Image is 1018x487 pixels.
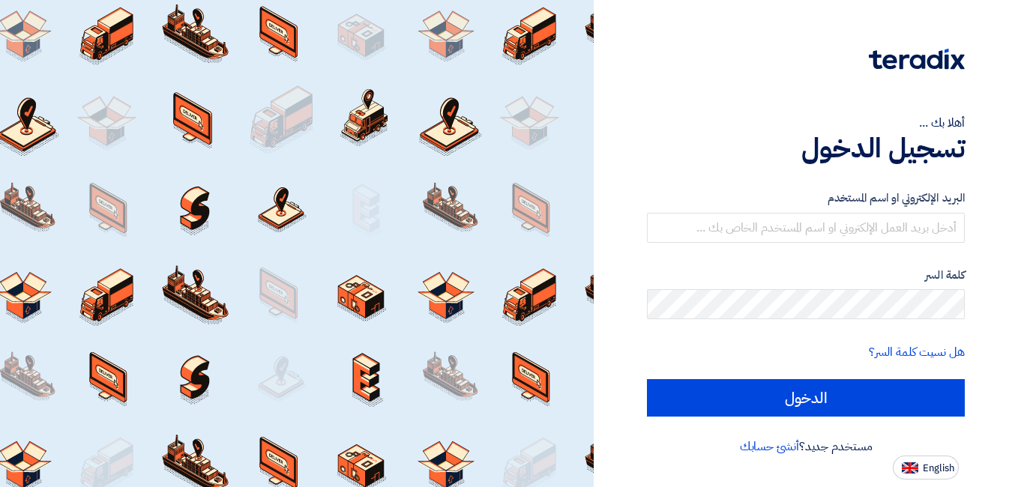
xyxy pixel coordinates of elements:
div: أهلا بك ... [647,114,965,132]
input: أدخل بريد العمل الإلكتروني او اسم المستخدم الخاص بك ... [647,213,965,243]
h1: تسجيل الدخول [647,132,965,165]
img: en-US.png [902,462,918,474]
label: كلمة السر [647,267,965,284]
label: البريد الإلكتروني او اسم المستخدم [647,190,965,207]
div: مستخدم جديد؟ [647,438,965,456]
a: أنشئ حسابك [740,438,799,456]
img: Teradix logo [869,49,965,70]
span: English [923,463,954,474]
button: English [893,456,959,480]
input: الدخول [647,379,965,417]
a: هل نسيت كلمة السر؟ [869,343,965,361]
